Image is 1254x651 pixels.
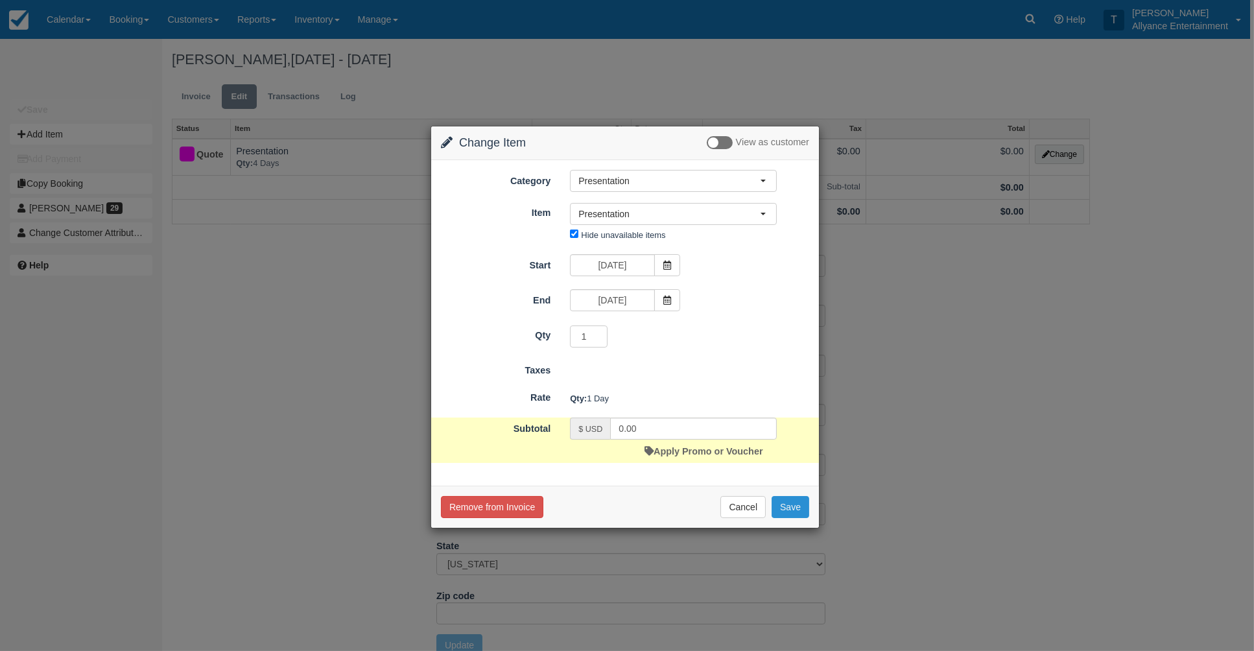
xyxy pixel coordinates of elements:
button: Presentation [570,203,777,225]
button: Cancel [720,496,766,518]
label: Taxes [431,359,560,377]
span: Presentation [578,174,760,187]
a: Apply Promo or Voucher [645,446,763,456]
button: Remove from Invoice [441,496,543,518]
div: 1 Day [560,388,819,409]
span: View as customer [736,137,809,148]
small: $ USD [578,425,602,434]
span: Presentation [578,207,760,220]
label: End [431,289,560,307]
span: Change Item [459,136,526,149]
label: Qty [431,324,560,342]
label: Start [431,254,560,272]
input: Qty [570,325,608,348]
label: Subtotal [431,418,560,436]
button: Save [772,496,809,518]
button: Presentation [570,170,777,192]
label: Item [431,202,560,220]
strong: Qty [570,394,587,403]
label: Hide unavailable items [581,230,665,240]
label: Category [431,170,560,188]
label: Rate [431,386,560,405]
